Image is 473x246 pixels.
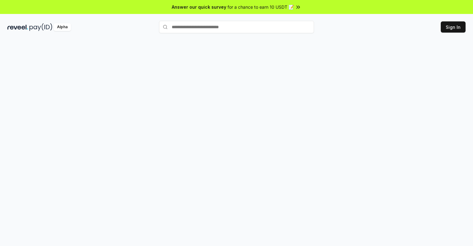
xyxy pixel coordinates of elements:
[7,23,28,31] img: reveel_dark
[172,4,226,10] span: Answer our quick survey
[228,4,294,10] span: for a chance to earn 10 USDT 📝
[54,23,71,31] div: Alpha
[29,23,52,31] img: pay_id
[441,21,466,33] button: Sign In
